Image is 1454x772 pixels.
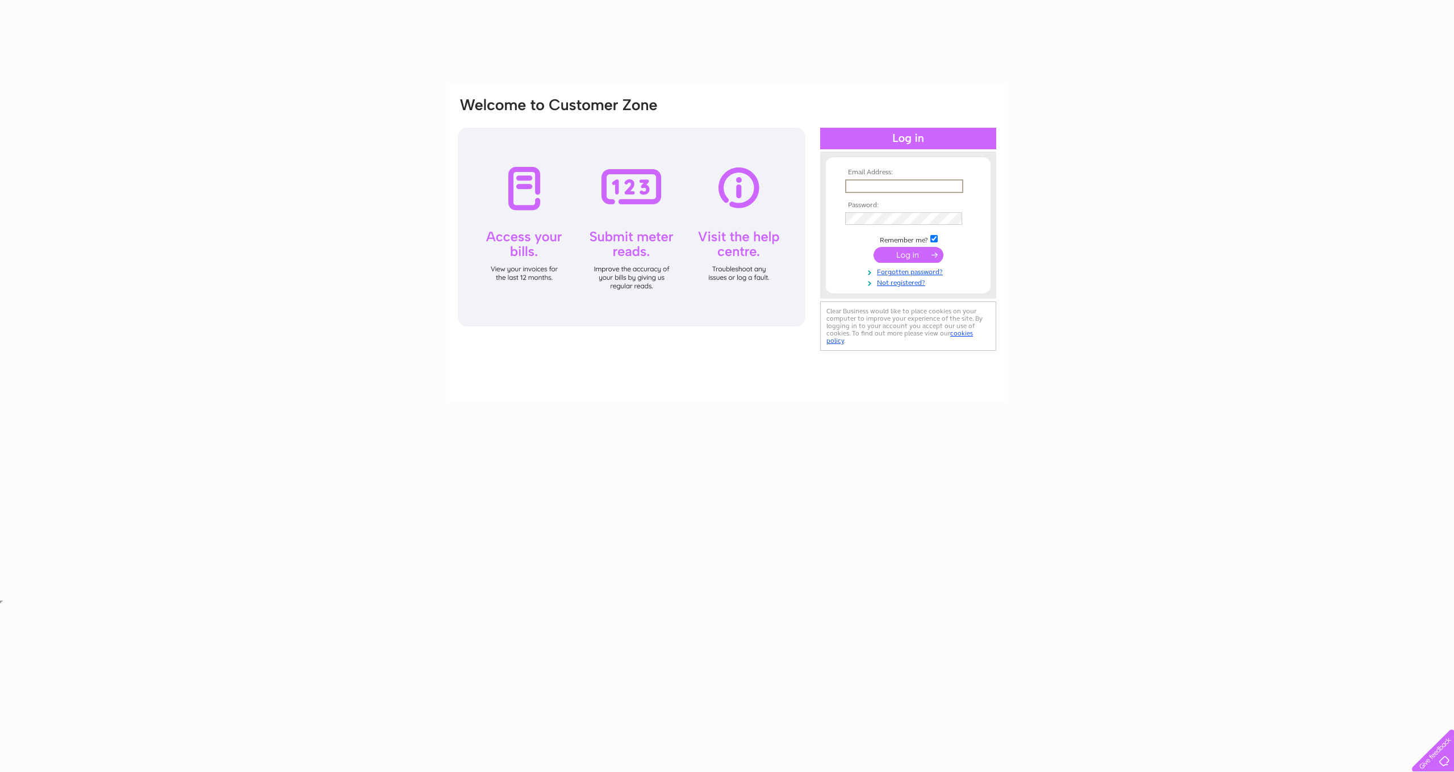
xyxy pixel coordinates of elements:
div: Clear Business would like to place cookies on your computer to improve your experience of the sit... [820,301,996,351]
td: Remember me? [842,233,974,245]
a: cookies policy [826,329,973,345]
th: Password: [842,202,974,209]
a: Forgotten password? [845,266,974,276]
th: Email Address: [842,169,974,177]
a: Not registered? [845,276,974,287]
input: Submit [874,247,943,263]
